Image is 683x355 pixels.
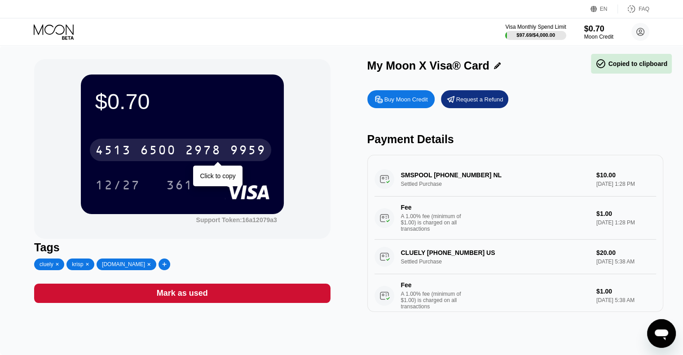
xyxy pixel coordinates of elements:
[505,24,566,40] div: Visa Monthly Spend Limit$97.69/$4,000.00
[88,174,147,196] div: 12/27
[401,213,468,232] div: A 1.00% fee (minimum of $1.00) is charged on all transactions
[367,133,663,146] div: Payment Details
[95,179,140,193] div: 12/27
[90,139,271,161] div: 4513650029789959
[596,210,656,217] div: $1.00
[196,216,277,224] div: Support Token:16a12079a3
[596,297,656,303] div: [DATE] 5:38 AM
[456,96,503,103] div: Request a Refund
[95,89,269,114] div: $0.70
[185,144,221,158] div: 2978
[95,144,131,158] div: 4513
[196,216,277,224] div: Support Token: 16a12079a3
[200,172,235,180] div: Click to copy
[102,261,145,267] div: [DOMAIN_NAME]
[367,90,435,108] div: Buy Moon Credit
[647,319,676,348] iframe: Button to launch messaging window
[72,261,83,267] div: krisp
[618,4,649,13] div: FAQ
[596,219,656,226] div: [DATE] 1:28 PM
[375,197,656,240] div: FeeA 1.00% fee (minimum of $1.00) is charged on all transactions$1.00[DATE] 1:28 PM
[639,6,649,12] div: FAQ
[401,291,468,310] div: A 1.00% fee (minimum of $1.00) is charged on all transactions
[157,288,208,298] div: Mark as used
[159,174,200,196] div: 361
[34,284,330,303] div: Mark as used
[140,144,176,158] div: 6500
[401,281,464,289] div: Fee
[584,24,613,34] div: $0.70
[40,261,53,267] div: cluely
[166,179,193,193] div: 361
[596,288,656,295] div: $1.00
[584,24,613,40] div: $0.70Moon Credit
[230,144,266,158] div: 9959
[505,24,566,30] div: Visa Monthly Spend Limit
[595,58,667,69] div: Copied to clipboard
[600,6,608,12] div: EN
[375,274,656,317] div: FeeA 1.00% fee (minimum of $1.00) is charged on all transactions$1.00[DATE] 5:38 AM
[441,90,508,108] div: Request a Refund
[595,58,606,69] span: 
[401,204,464,211] div: Fee
[367,59,489,72] div: My Moon X Visa® Card
[384,96,428,103] div: Buy Moon Credit
[34,241,330,254] div: Tags
[516,32,555,38] div: $97.69 / $4,000.00
[584,34,613,40] div: Moon Credit
[590,4,618,13] div: EN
